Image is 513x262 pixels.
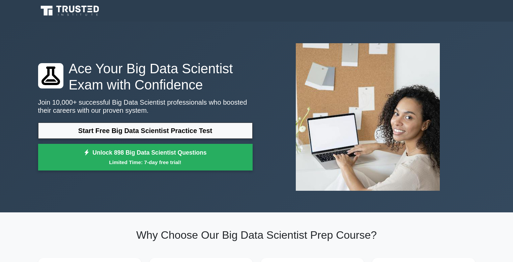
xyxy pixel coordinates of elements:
[38,60,253,93] h1: Ace Your Big Data Scientist Exam with Confidence
[38,229,475,241] h2: Why Choose Our Big Data Scientist Prep Course?
[38,123,253,139] a: Start Free Big Data Scientist Practice Test
[38,144,253,171] a: Unlock 898 Big Data Scientist QuestionsLimited Time: 7-day free trial!
[47,158,244,166] small: Limited Time: 7-day free trial!
[38,98,253,114] p: Join 10,000+ successful Big Data Scientist professionals who boosted their careers with our prove...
